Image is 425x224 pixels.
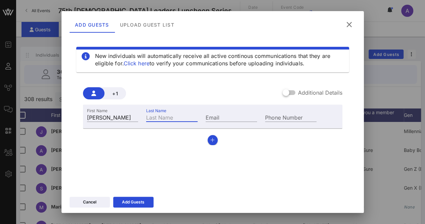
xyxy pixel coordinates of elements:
a: Click here [124,60,150,67]
div: Cancel [83,199,96,205]
button: Cancel [70,197,110,207]
div: New individuals will automatically receive all active continous communications that they are elig... [95,52,344,67]
span: +1 [110,91,121,96]
input: Last Name [146,113,198,122]
button: Add Guests [113,197,154,207]
button: +1 [104,87,126,99]
label: Last Name [146,108,166,113]
div: Upload Guest List [114,17,179,33]
div: Add Guests [70,17,115,33]
label: Additional Details [298,89,342,96]
div: Add Guests [122,199,144,205]
label: First Name [87,108,108,113]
